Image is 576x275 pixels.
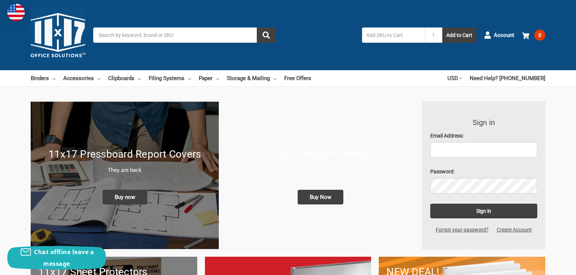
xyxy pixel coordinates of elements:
[63,70,100,86] a: Accessories
[447,70,462,86] a: USD
[284,70,311,86] a: Free Offers
[34,248,94,268] span: Chat offline leave a message
[234,166,407,174] p: Black - pack of 6
[522,26,545,45] a: 0
[199,70,219,86] a: Paper
[38,147,211,162] h1: 11x17 Pressboard Report Covers
[227,70,276,86] a: Storage & Mailing
[234,147,407,162] h1: 11x17 Report Covers
[430,204,538,218] input: Sign in
[103,190,147,204] span: Buy now
[31,102,219,249] img: New 11x17 Pressboard Binders
[31,70,56,86] a: Binders
[430,117,538,128] h3: Sign in
[430,168,538,176] label: Password:
[298,190,343,204] span: Buy Now
[93,27,276,43] input: Search by keyword, brand or SKU
[470,70,545,86] a: Need Help? [PHONE_NUMBER]
[7,4,25,21] img: duty and tax information for United States
[226,102,415,249] img: 11x17 Report Covers
[430,132,538,140] label: Email Address:
[534,30,545,41] span: 0
[7,246,106,270] button: Chat offline leave a message
[38,166,211,174] p: They are back
[362,27,425,43] input: Add SKU to Cart
[31,8,85,63] img: 11x17.com
[484,26,514,45] a: Account
[31,102,219,249] a: New 11x17 Pressboard Binders 11x17 Pressboard Report Covers They are back Buy now
[493,226,536,234] a: Create Account
[149,70,191,86] a: Filing Systems
[494,31,514,39] span: Account
[432,226,493,234] a: Forgot your password?
[442,27,476,43] button: Add to Cart
[226,102,415,249] a: 11x17 Report Covers 11x17 Report Covers Black - pack of 6 Buy Now
[108,70,141,86] a: Clipboards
